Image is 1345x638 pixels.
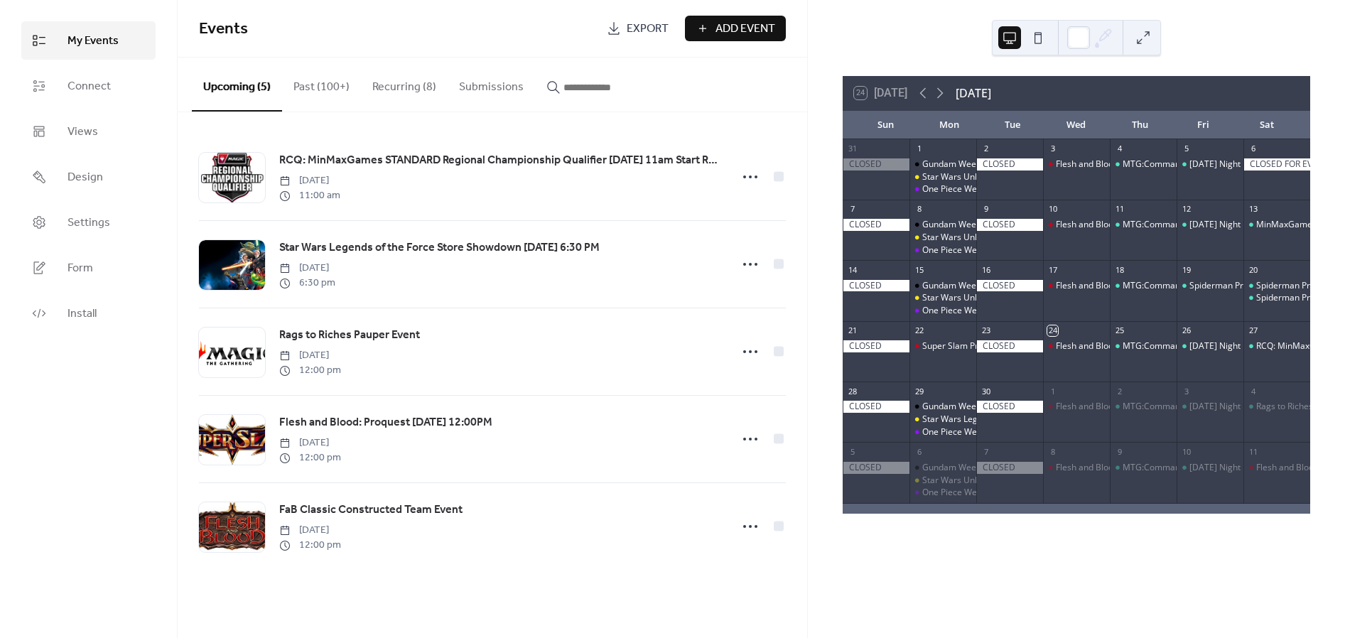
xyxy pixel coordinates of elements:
div: Friday Night Magic - Modern [1177,219,1243,231]
span: Events [199,13,248,45]
div: CLOSED FOR EVENT [1243,158,1310,171]
div: Fri [1172,111,1235,139]
div: 29 [914,386,924,396]
div: One Piece Weekly Event [909,244,976,256]
a: Views [21,112,156,151]
div: MTG:Commander Thursday [1110,280,1177,292]
div: MTG:Commander [DATE] [1123,340,1224,352]
div: One Piece Weekly Event [909,183,976,195]
div: 27 [1248,325,1258,336]
div: CLOSED [843,401,909,413]
a: Star Wars Legends of the Force Store Showdown [DATE] 6:30 PM [279,239,600,257]
div: Star Wars Unlimited Weekly Play [909,292,976,304]
div: 24 [1047,325,1058,336]
div: Gundam Weekly Event [909,462,976,474]
span: Settings [67,215,110,232]
div: One Piece Weekly Event [922,487,1017,499]
div: MTG:Commander Thursday [1110,401,1177,413]
a: Install [21,294,156,332]
div: [DATE] Night Magic - Modern [1189,219,1305,231]
span: [DATE] [279,436,341,450]
span: Views [67,124,98,141]
div: CLOSED [976,219,1043,231]
div: 16 [981,264,991,275]
div: Spiderman Prerelease September 20th 5:00pm [1243,292,1310,304]
div: 9 [1114,446,1125,457]
div: 2 [981,144,991,154]
a: FaB Classic Constructed Team Event [279,501,463,519]
div: 10 [1181,446,1192,457]
span: Flesh and Blood: Proquest [DATE] 12:00PM [279,414,492,431]
span: [DATE] [279,523,341,538]
div: [DATE] Night Magic - Modern [1189,158,1305,171]
div: Flesh and Blood Armory Night [1043,219,1110,231]
div: One Piece Weekly Event [909,487,976,499]
div: Flesh and Blood Armory Night [1043,401,1110,413]
button: Recurring (8) [361,58,448,110]
div: CLOSED [976,280,1043,292]
span: FaB Classic Constructed Team Event [279,502,463,519]
div: 20 [1248,264,1258,275]
div: Sun [854,111,917,139]
a: Settings [21,203,156,242]
div: 23 [981,325,991,336]
div: MTG:Commander [DATE] [1123,158,1224,171]
a: Design [21,158,156,196]
span: 12:00 pm [279,363,341,378]
button: Upcoming (5) [192,58,282,112]
div: [DATE] Night Magic - Modern [1189,340,1305,352]
div: Gundam Weekly Event [922,280,1011,292]
div: 5 [847,446,858,457]
div: 12 [1181,204,1192,215]
a: Rags to Riches Pauper Event [279,326,420,345]
a: Export [596,16,679,41]
div: Flesh and Blood Armory Night [1056,219,1174,231]
a: Connect [21,67,156,105]
div: Star Wars Unlimited Weekly Play [922,475,1051,487]
div: 3 [1181,386,1192,396]
div: Flesh and Blood Armory Night [1056,340,1174,352]
a: Add Event [685,16,786,41]
div: [DATE] Night Magic - Modern [1189,462,1305,474]
div: Super Slam Prerelease [DATE] 6:30 PM [922,340,1077,352]
div: Rags to Riches Pauper Event [1243,401,1310,413]
div: CLOSED [976,158,1043,171]
div: 6 [1248,144,1258,154]
div: CLOSED [976,462,1043,474]
span: Install [67,306,97,323]
div: Friday Night Magic - Modern [1177,340,1243,352]
button: Submissions [448,58,535,110]
div: Flesh and Blood Armory Night [1043,280,1110,292]
div: Thu [1108,111,1172,139]
div: One Piece Weekly Event [922,183,1017,195]
div: Gundam Weekly Event [909,401,976,413]
div: One Piece Weekly Event [922,305,1017,317]
div: Sat [1236,111,1299,139]
div: Friday Night Magic - Modern [1177,401,1243,413]
div: Mon [917,111,981,139]
div: 4 [1248,386,1258,396]
div: MTG:Commander [DATE] [1123,280,1224,292]
div: 4 [1114,144,1125,154]
div: MTG:Commander [DATE] [1123,219,1224,231]
div: MTG:Commander Thursday [1110,158,1177,171]
span: RCQ: MinMaxGames STANDARD Regional Championship Qualifier [DATE] 11am Start RCQ (2-slot) [279,152,721,169]
div: Gundam Weekly Event [909,280,976,292]
div: One Piece Weekly Event [922,426,1017,438]
div: Star Wars Unlimited Weekly Play [909,171,976,183]
div: 18 [1114,264,1125,275]
div: CLOSED [976,340,1043,352]
div: 19 [1181,264,1192,275]
span: [DATE] [279,348,341,363]
div: Flesh and Blood Armory Night [1056,462,1174,474]
div: Flesh and Blood Armory Night [1056,401,1174,413]
div: MTG:Commander Thursday [1110,219,1177,231]
div: Flesh and Blood: Proquest October 11th 12:00PM [1243,462,1310,474]
div: CLOSED [843,219,909,231]
div: Friday Night Magic - Modern [1177,462,1243,474]
div: Star Wars Unlimited Weekly Play [922,171,1051,183]
span: [DATE] [279,173,340,188]
div: 5 [1181,144,1192,154]
div: 30 [981,386,991,396]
